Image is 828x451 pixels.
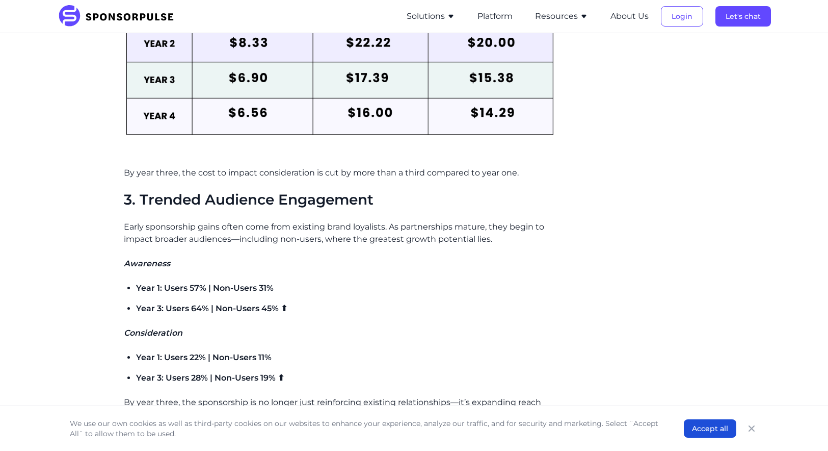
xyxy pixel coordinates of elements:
[136,304,287,313] span: Year 3: Users 64% | Non-Users 45% ⬆
[124,221,557,245] p: Early sponsorship gains often come from existing brand loyalists. As partnerships mature, they be...
[477,12,513,21] a: Platform
[124,396,557,421] p: By year three, the sponsorship is no longer just reinforcing existing relationships—it’s expandin...
[124,167,557,179] p: By year three, the cost to impact consideration is cut by more than a third compared to year one.
[477,10,513,22] button: Platform
[124,191,373,208] span: 3. Trended Audience Engagement
[684,419,736,438] button: Accept all
[136,283,274,293] span: Year 1: Users 57% | Non-Users 31%
[715,12,771,21] a: Let's chat
[715,6,771,27] button: Let's chat
[136,373,284,383] span: Year 3: Users 28% | Non-Users 19% ⬆
[777,402,828,451] iframe: Chat Widget
[661,12,703,21] a: Login
[661,6,703,27] button: Login
[58,5,181,28] img: SponsorPulse
[124,259,170,268] i: Awareness
[136,353,272,362] span: Year 1: Users 22% | Non-Users 11%
[70,418,663,439] p: We use our own cookies as well as third-party cookies on our websites to enhance your experience,...
[407,10,455,22] button: Solutions
[610,10,649,22] button: About Us
[744,421,759,436] button: Close
[535,10,588,22] button: Resources
[124,328,182,338] i: Consideration
[610,12,649,21] a: About Us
